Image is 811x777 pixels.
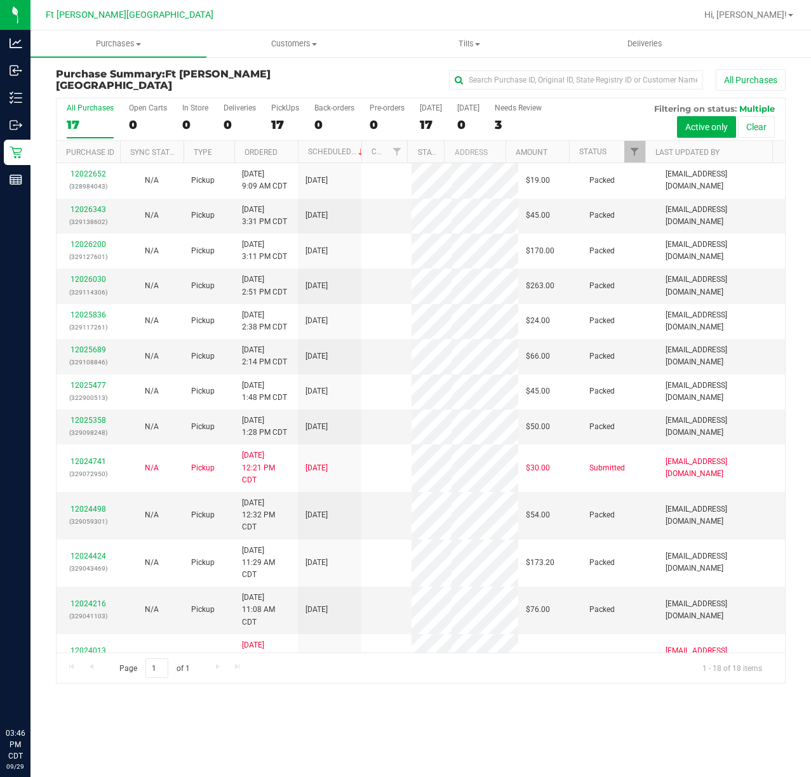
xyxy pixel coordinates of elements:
span: Not Applicable [145,510,159,519]
span: $24.00 [526,315,550,327]
inline-svg: Analytics [10,37,22,50]
span: Pickup [191,280,215,292]
p: (329138602) [64,216,112,228]
span: [EMAIL_ADDRESS][DOMAIN_NAME] [666,239,777,263]
th: Address [444,141,506,163]
button: N/A [145,509,159,521]
span: $66.00 [526,350,550,362]
div: All Purchases [67,103,114,112]
span: [EMAIL_ADDRESS][DOMAIN_NAME] [666,274,777,298]
inline-svg: Retail [10,146,22,159]
span: Pickup [191,209,215,222]
button: N/A [145,385,159,397]
button: N/A [145,462,159,474]
span: Pickup [191,315,215,327]
span: [DATE] 2:38 PM CDT [242,309,287,333]
span: Not Applicable [145,316,159,325]
span: [DATE] 11:29 AM CDT [242,545,290,581]
span: [DATE] [305,421,328,433]
a: State Registry ID [418,148,485,157]
span: 1 - 18 of 18 items [692,658,772,677]
span: [DATE] [305,385,328,397]
div: 3 [495,117,542,132]
span: [DATE] 1:48 PM CDT [242,380,287,404]
span: Submitted [589,651,625,663]
span: Not Applicable [145,281,159,290]
a: 12022652 [70,169,106,178]
a: 12026200 [70,240,106,249]
span: [DATE] [305,245,328,257]
span: [DATE] 2:14 PM CDT [242,344,287,368]
span: [EMAIL_ADDRESS][DOMAIN_NAME] [666,309,777,333]
span: [EMAIL_ADDRESS][DOMAIN_NAME] [666,168,777,192]
a: 12024424 [70,552,106,561]
div: [DATE] [457,103,479,112]
button: N/A [145,175,159,187]
span: [DATE] 12:21 PM CDT [242,449,290,486]
span: [DATE] [305,350,328,362]
p: 09/29 [6,762,25,771]
span: $173.20 [526,557,554,569]
span: [DATE] [305,604,328,616]
span: $45.00 [526,385,550,397]
div: PickUps [271,103,299,112]
span: Pickup [191,385,215,397]
span: Packed [589,175,615,187]
a: Customers [206,30,382,57]
span: [DATE] [305,209,328,222]
span: Not Applicable [145,605,159,614]
button: N/A [145,315,159,327]
p: (328984043) [64,180,112,192]
a: Deliveries [558,30,734,57]
span: Tills [382,38,557,50]
inline-svg: Reports [10,173,22,186]
span: Packed [589,604,615,616]
a: Customer [372,147,411,156]
span: [DATE] [305,315,328,327]
span: [DATE] [305,175,328,187]
a: Type [194,148,212,157]
button: Clear [738,116,775,138]
span: Packed [589,350,615,362]
span: Multiple [739,103,775,114]
button: N/A [145,651,159,663]
span: Ft [PERSON_NAME][GEOGRAPHIC_DATA] [46,10,213,20]
span: [DATE] [305,280,328,292]
span: Pickup [191,651,215,663]
a: 12025689 [70,345,106,354]
iframe: Resource center [13,675,51,714]
span: $19.00 [526,175,550,187]
span: [EMAIL_ADDRESS][DOMAIN_NAME] [666,344,777,368]
span: Packed [589,557,615,569]
span: Pickup [191,245,215,257]
span: [EMAIL_ADDRESS][DOMAIN_NAME] [666,598,777,622]
inline-svg: Inbound [10,64,22,77]
a: Tills [382,30,558,57]
span: Filtering on status: [654,103,737,114]
span: Submitted [589,462,625,474]
button: All Purchases [716,69,786,91]
span: [EMAIL_ADDRESS][DOMAIN_NAME] [666,645,777,669]
span: Not Applicable [145,463,159,472]
a: 12025358 [70,416,106,425]
button: N/A [145,421,159,433]
span: $45.00 [526,209,550,222]
p: (329043469) [64,562,112,574]
a: 12025477 [70,381,106,390]
span: Packed [589,421,615,433]
span: Packed [589,315,615,327]
span: Not Applicable [145,211,159,220]
p: 03:46 PM CDT [6,727,25,762]
div: [DATE] [420,103,442,112]
a: 12025836 [70,310,106,319]
div: 0 [370,117,405,132]
inline-svg: Outbound [10,119,22,131]
span: Packed [589,509,615,521]
span: Pickup [191,350,215,362]
div: 0 [129,117,167,132]
button: N/A [145,557,159,569]
div: 0 [182,117,208,132]
button: N/A [145,604,159,616]
a: 12024013 [70,646,106,655]
p: (329072950) [64,468,112,480]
